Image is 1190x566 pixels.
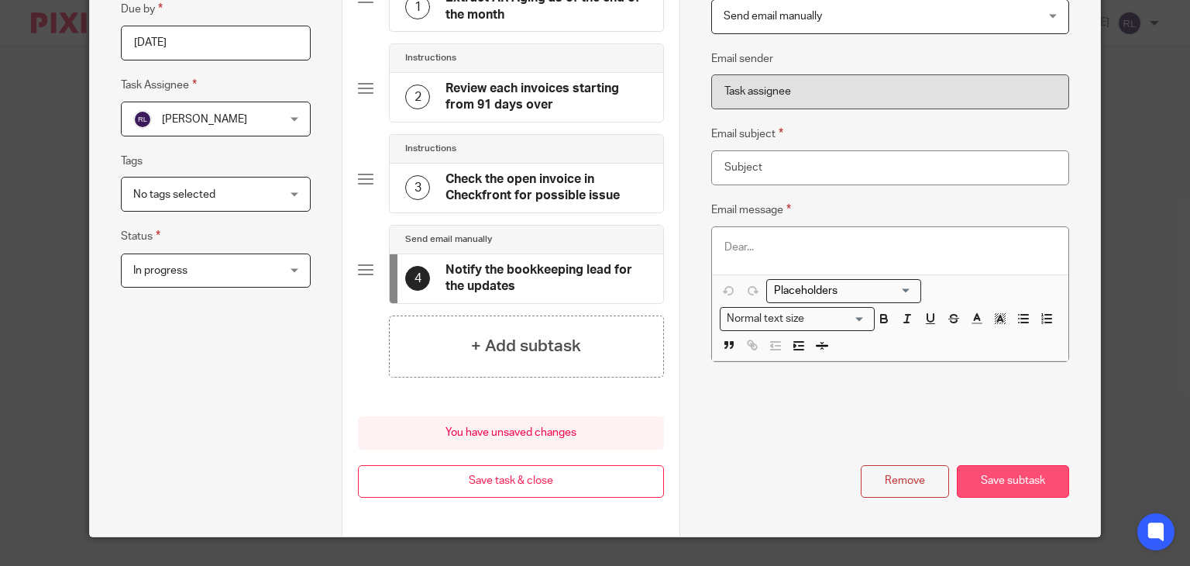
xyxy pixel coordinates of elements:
[957,465,1069,499] button: Save subtask
[445,171,648,205] h4: Check the open invoice in Checkfront for possible issue
[720,307,875,331] div: Search for option
[861,465,949,499] button: Remove
[405,175,430,200] div: 3
[445,262,648,295] h4: Notify the bookkeeping lead for the updates
[405,233,492,246] h4: Send email manually
[711,201,791,219] label: Email message
[133,189,215,200] span: No tags selected
[121,154,143,169] label: Tags
[405,52,456,64] h4: Instructions
[121,26,311,60] input: Pick a date
[405,85,430,109] div: 2
[810,311,865,327] input: Search for option
[445,81,648,114] h4: Review each invoices starting from 91 days over
[358,465,664,499] button: Save task & close
[711,125,783,143] label: Email subject
[720,307,875,331] div: Text styles
[471,334,581,358] h4: + Add subtask
[133,110,152,129] img: svg%3E
[358,416,664,450] div: You have unsaved changes
[405,266,430,291] div: 4
[711,150,1069,185] input: Subject
[133,265,187,276] span: In progress
[121,76,197,94] label: Task Assignee
[766,279,921,303] div: Placeholders
[724,311,808,327] span: Normal text size
[121,227,160,245] label: Status
[769,283,912,299] input: Search for option
[711,51,773,67] label: Email sender
[405,143,456,155] h4: Instructions
[724,11,822,22] span: Send email manually
[766,279,921,303] div: Search for option
[162,114,247,125] span: [PERSON_NAME]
